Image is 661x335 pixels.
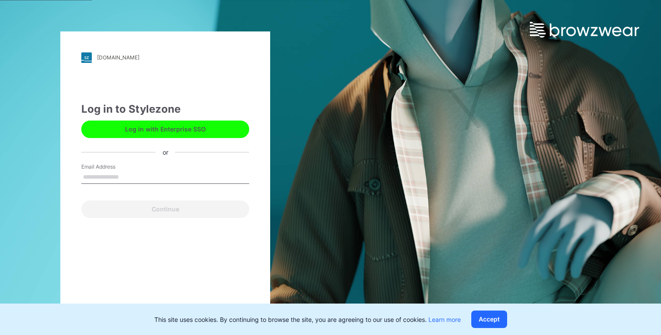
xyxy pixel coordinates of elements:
[81,52,249,63] a: [DOMAIN_NAME]
[81,52,92,63] img: stylezone-logo.562084cfcfab977791bfbf7441f1a819.svg
[81,163,143,171] label: Email Address
[154,315,461,324] p: This site uses cookies. By continuing to browse the site, you are agreeing to our use of cookies.
[471,311,507,328] button: Accept
[530,22,639,38] img: browzwear-logo.e42bd6dac1945053ebaf764b6aa21510.svg
[81,101,249,117] div: Log in to Stylezone
[81,121,249,138] button: Log in with Enterprise SSO
[156,148,175,157] div: or
[97,54,139,61] div: [DOMAIN_NAME]
[428,316,461,323] a: Learn more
